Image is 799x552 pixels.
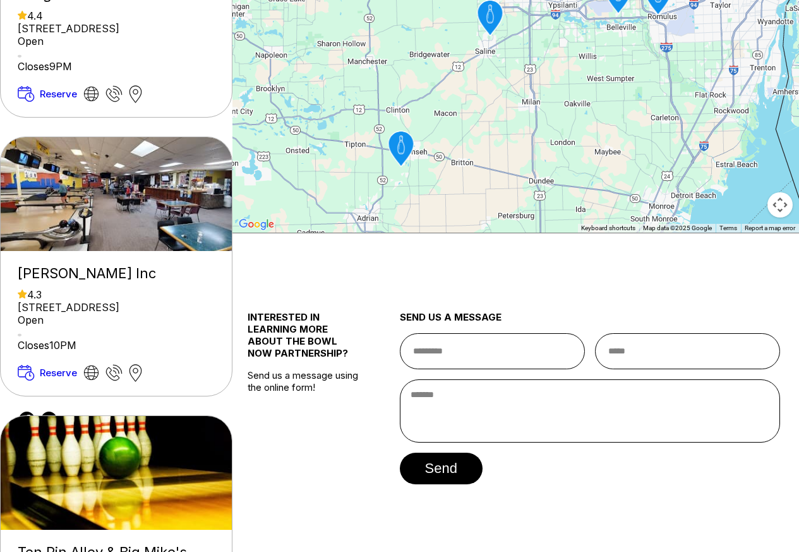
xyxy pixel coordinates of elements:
[18,365,77,381] a: Reserve
[40,367,77,379] span: Reserve
[18,60,215,73] div: Closes 9PM
[248,311,362,369] div: INTERESTED IN LEARNING MORE ABOUT THE BOWL NOW PARTNERSHIP?
[18,35,215,47] div: Open
[719,224,737,231] a: Terms (opens in new tab)
[581,224,635,233] button: Keyboard shortcuts
[18,301,215,314] div: [STREET_ADDRESS]
[18,22,215,35] div: [STREET_ADDRESS]
[400,311,781,333] div: send us a message
[380,128,422,172] gmp-advanced-marker: Ten Pin Alley & Big Mike's Restaurant
[1,416,233,530] img: Ten Pin Alley & Big Mike's Restaurant
[236,216,277,233] a: Open this area in Google Maps (opens a new window)
[400,453,483,484] button: send
[767,192,793,218] button: Map camera controls
[40,88,77,100] span: Reserve
[1,137,233,251] img: Chelsea Lanes Inc
[248,283,362,522] div: Send us a message using the online form!
[18,265,215,282] div: [PERSON_NAME] Inc
[745,224,795,231] a: Report a map error
[19,522,780,534] div: © 2025 BowlNow
[18,9,215,22] div: 4.4
[18,339,215,352] div: Closes 10PM
[236,216,277,233] img: Google
[18,314,215,326] div: Open
[18,86,77,102] a: Reserve
[643,224,712,231] span: Map data ©2025 Google
[18,288,215,301] div: 4.3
